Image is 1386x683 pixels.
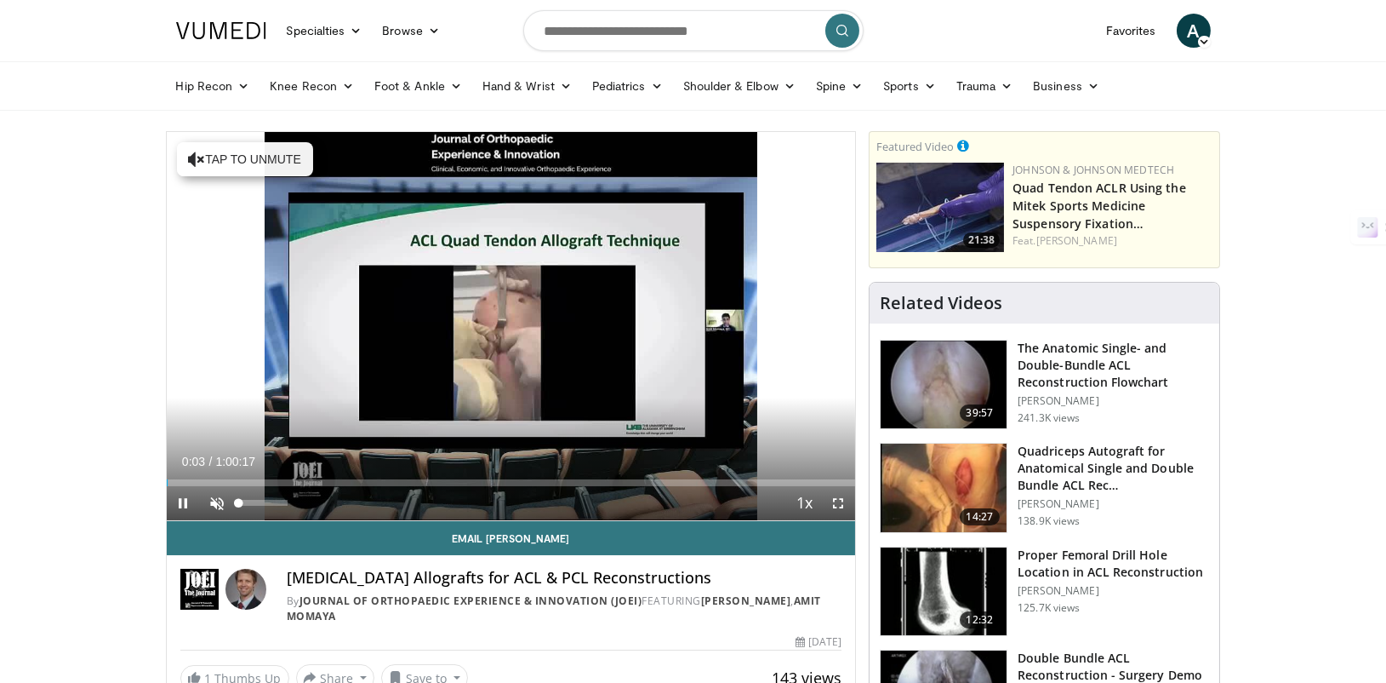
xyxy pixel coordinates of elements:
img: Journal of Orthopaedic Experience & Innovation (JOEI) [180,569,219,610]
a: Foot & Ankle [364,69,472,103]
video-js: Video Player [167,132,856,521]
div: [DATE] [796,634,841,650]
img: Fu_0_3.png.150x105_q85_crop-smart_upscale.jpg [881,341,1007,429]
p: [PERSON_NAME] [1018,497,1209,511]
p: 241.3K views [1018,411,1080,425]
h4: [MEDICAL_DATA] Allografts for ACL & PCL Reconstructions [287,569,842,588]
span: 39:57 [960,405,1001,422]
a: Hand & Wrist [472,69,582,103]
a: Quad Tendon ACLR Using the Mitek Sports Medicine Suspensory Fixation… [1012,180,1186,232]
small: Featured Video [876,139,954,154]
img: 281064_0003_1.png.150x105_q85_crop-smart_upscale.jpg [881,444,1007,532]
a: Sports [873,69,946,103]
img: Avatar [225,569,266,610]
span: 14:27 [960,508,1001,525]
a: Journal of Orthopaedic Experience & Innovation (JOEI) [299,594,642,608]
a: 39:57 The Anatomic Single- and Double-Bundle ACL Reconstruction Flowchart [PERSON_NAME] 241.3K views [880,340,1209,430]
a: [PERSON_NAME] [1036,233,1117,248]
a: 14:27 Quadriceps Autograft for Anatomical Single and Double Bundle ACL Rec… [PERSON_NAME] 138.9K ... [880,443,1209,533]
a: Shoulder & Elbow [673,69,806,103]
span: 0:03 [182,455,205,468]
img: VuMedi Logo [176,22,266,39]
img: Title_01_100001165_3.jpg.150x105_q85_crop-smart_upscale.jpg [881,548,1007,636]
a: [PERSON_NAME] [701,594,791,608]
a: Trauma [946,69,1024,103]
a: Email [PERSON_NAME] [167,521,856,555]
div: By FEATURING , [287,594,842,624]
a: Knee Recon [260,69,364,103]
a: Browse [372,14,450,48]
a: Business [1023,69,1109,103]
button: Unmute [201,486,235,520]
a: Hip Recon [166,69,260,103]
p: [PERSON_NAME] [1018,394,1209,408]
h3: Proper Femoral Drill Hole Location in ACL Reconstruction [1018,547,1209,581]
a: Favorites [1096,14,1166,48]
span: / [209,455,213,468]
span: 1:00:17 [215,455,255,468]
button: Pause [167,486,201,520]
button: Playback Rate [787,486,821,520]
h3: Quadriceps Autograft for Anatomical Single and Double Bundle ACL Rec… [1018,443,1209,494]
a: Specialties [277,14,373,48]
a: Johnson & Johnson MedTech [1012,163,1174,177]
div: Progress Bar [167,479,856,486]
a: 21:38 [876,163,1004,252]
p: 138.9K views [1018,514,1080,528]
a: A [1177,14,1211,48]
span: 21:38 [963,232,1000,248]
a: Pediatrics [582,69,673,103]
a: Spine [806,69,873,103]
p: 125.7K views [1018,601,1080,615]
button: Tap to unmute [177,142,313,176]
h3: The Anatomic Single- and Double-Bundle ACL Reconstruction Flowchart [1018,340,1209,391]
a: 12:32 Proper Femoral Drill Hole Location in ACL Reconstruction [PERSON_NAME] 125.7K views [880,547,1209,637]
a: Amit Momaya [287,594,821,623]
span: 12:32 [960,611,1001,628]
div: Volume Level [239,500,288,506]
input: Search topics, interventions [523,10,864,51]
button: Fullscreen [821,486,855,520]
img: b78fd9da-dc16-4fd1-a89d-538d899827f1.150x105_q85_crop-smart_upscale.jpg [876,163,1004,252]
h4: Related Videos [880,293,1002,313]
div: Feat. [1012,233,1212,249]
p: [PERSON_NAME] [1018,584,1209,598]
